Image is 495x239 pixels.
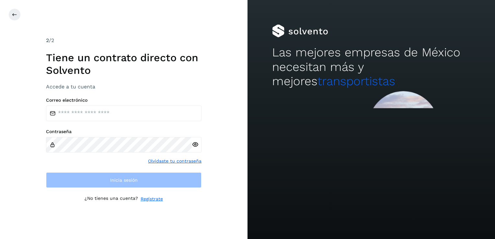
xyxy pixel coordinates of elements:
h3: Accede a tu cuenta [46,84,201,90]
a: Regístrate [141,196,163,202]
p: ¿No tienes una cuenta? [85,196,138,202]
label: Correo electrónico [46,97,201,103]
h2: Las mejores empresas de México necesitan más y mejores [272,45,470,88]
label: Contraseña [46,129,201,134]
span: Inicia sesión [110,178,138,182]
span: transportistas [317,74,395,88]
span: 2 [46,37,49,43]
h1: Tiene un contrato directo con Solvento [46,51,201,76]
div: /2 [46,37,201,44]
button: Inicia sesión [46,172,201,188]
a: Olvidaste tu contraseña [148,158,201,165]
